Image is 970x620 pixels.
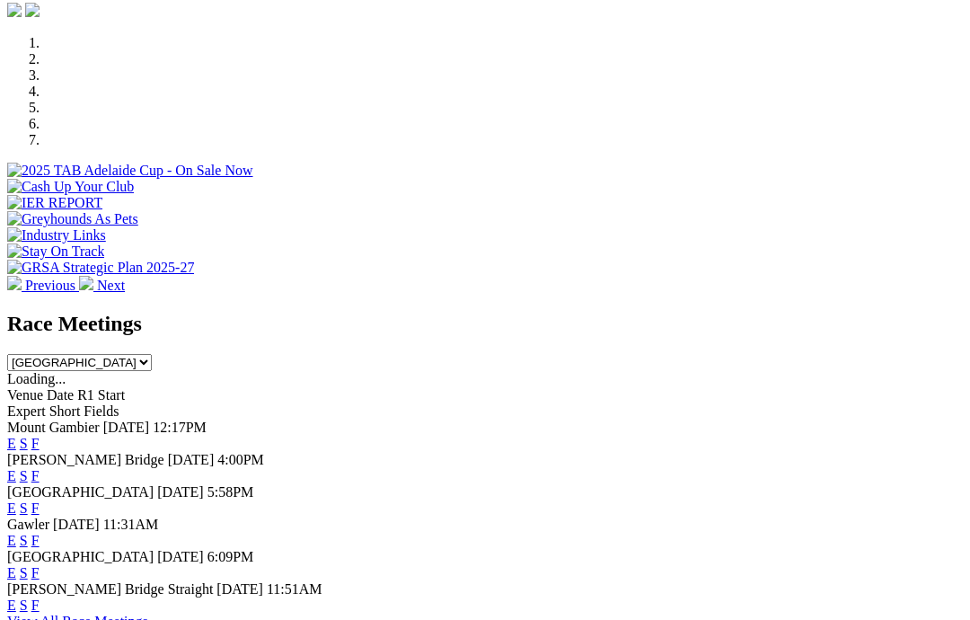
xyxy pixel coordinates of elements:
[20,533,28,548] a: S
[7,533,16,548] a: E
[103,420,150,435] span: [DATE]
[217,452,264,467] span: 4:00PM
[216,581,263,597] span: [DATE]
[7,163,253,179] img: 2025 TAB Adelaide Cup - On Sale Now
[153,420,207,435] span: 12:17PM
[7,244,104,260] img: Stay On Track
[7,276,22,290] img: chevron-left-pager-white.svg
[207,549,254,564] span: 6:09PM
[31,436,40,451] a: F
[157,484,204,500] span: [DATE]
[77,387,125,403] span: R1 Start
[7,403,46,419] span: Expert
[47,387,74,403] span: Date
[53,517,100,532] span: [DATE]
[7,598,16,613] a: E
[7,371,66,386] span: Loading...
[168,452,215,467] span: [DATE]
[7,517,49,532] span: Gawler
[25,3,40,17] img: twitter.svg
[20,565,28,580] a: S
[7,420,100,435] span: Mount Gambier
[31,598,40,613] a: F
[84,403,119,419] span: Fields
[20,468,28,483] a: S
[7,484,154,500] span: [GEOGRAPHIC_DATA]
[31,468,40,483] a: F
[267,581,322,597] span: 11:51AM
[97,278,125,293] span: Next
[7,565,16,580] a: E
[7,195,102,211] img: IER REPORT
[20,436,28,451] a: S
[25,278,75,293] span: Previous
[7,468,16,483] a: E
[7,500,16,516] a: E
[7,227,106,244] img: Industry Links
[7,260,194,276] img: GRSA Strategic Plan 2025-27
[7,549,154,564] span: [GEOGRAPHIC_DATA]
[79,276,93,290] img: chevron-right-pager-white.svg
[7,3,22,17] img: facebook.svg
[7,211,138,227] img: Greyhounds As Pets
[20,500,28,516] a: S
[31,565,40,580] a: F
[157,549,204,564] span: [DATE]
[7,452,164,467] span: [PERSON_NAME] Bridge
[49,403,81,419] span: Short
[7,278,79,293] a: Previous
[31,500,40,516] a: F
[7,312,963,336] h2: Race Meetings
[7,179,134,195] img: Cash Up Your Club
[7,581,213,597] span: [PERSON_NAME] Bridge Straight
[20,598,28,613] a: S
[103,517,159,532] span: 11:31AM
[79,278,125,293] a: Next
[7,436,16,451] a: E
[31,533,40,548] a: F
[7,387,43,403] span: Venue
[207,484,254,500] span: 5:58PM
